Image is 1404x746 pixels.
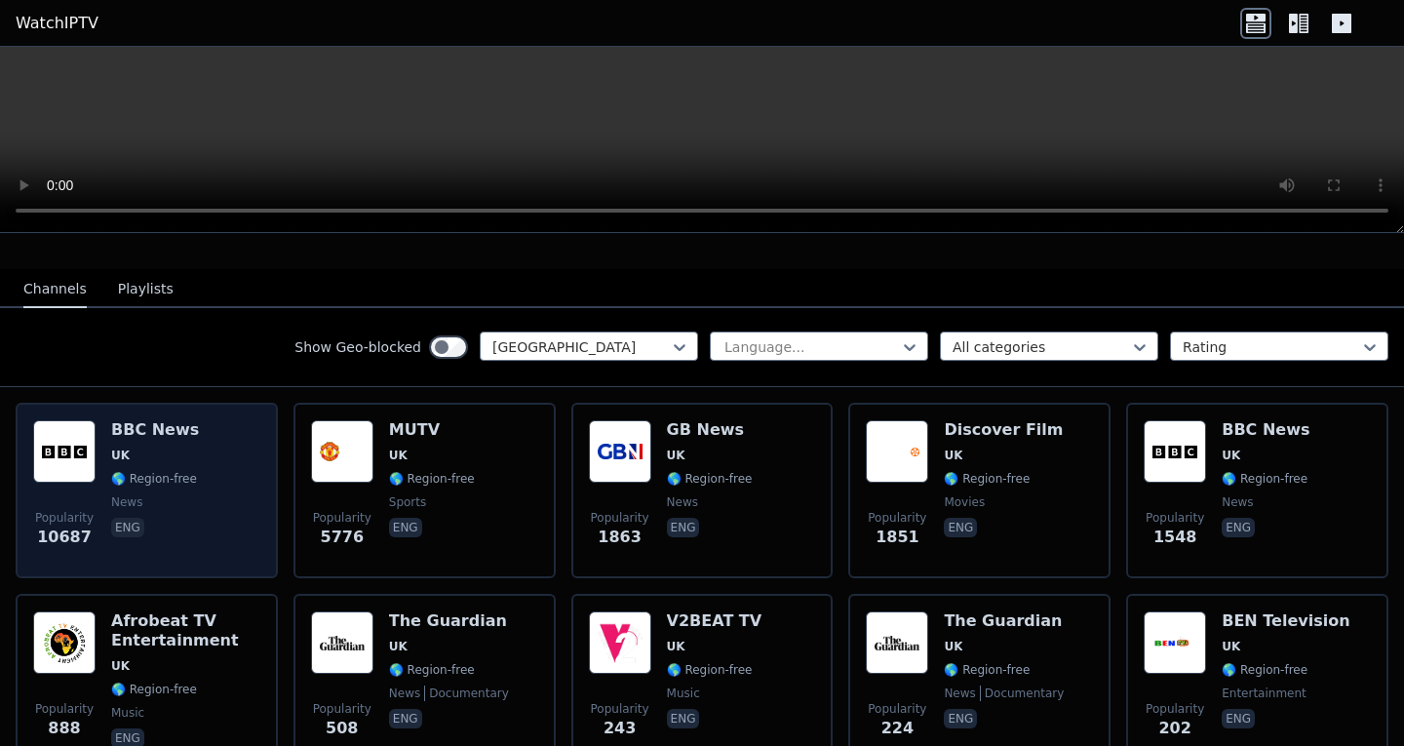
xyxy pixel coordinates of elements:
span: news [667,494,698,510]
span: music [667,686,700,701]
img: BBC News [1144,420,1206,483]
span: Popularity [591,701,649,717]
span: 🌎 Region-free [1222,471,1307,487]
h6: The Guardian [389,611,509,631]
span: UK [667,448,685,463]
span: Popularity [868,510,926,526]
h6: BBC News [111,420,199,440]
img: The Guardian [311,611,373,674]
span: news [111,494,142,510]
img: GB News [589,420,651,483]
p: eng [1222,709,1255,728]
span: 🌎 Region-free [111,471,197,487]
span: 🌎 Region-free [389,662,475,678]
span: 🌎 Region-free [111,682,197,697]
span: Popularity [1146,701,1204,717]
span: 1851 [876,526,919,549]
h6: V2BEAT TV [667,611,762,631]
span: Popularity [313,701,371,717]
a: WatchIPTV [16,12,98,35]
img: The Guardian [866,611,928,674]
span: 🌎 Region-free [389,471,475,487]
span: 🌎 Region-free [944,662,1030,678]
span: 224 [881,717,914,740]
span: sports [389,494,426,510]
p: eng [111,518,144,537]
span: news [1222,494,1253,510]
img: BBC News [33,420,96,483]
span: 508 [326,717,358,740]
span: Popularity [1146,510,1204,526]
span: documentary [424,686,509,701]
span: 1548 [1153,526,1197,549]
span: 🌎 Region-free [667,662,753,678]
span: 1863 [598,526,642,549]
span: 🌎 Region-free [944,471,1030,487]
span: 10687 [37,526,92,549]
span: 888 [48,717,80,740]
span: UK [1222,448,1240,463]
span: 202 [1158,717,1190,740]
span: UK [389,448,408,463]
span: UK [1222,639,1240,654]
span: UK [111,658,130,674]
span: Popularity [35,701,94,717]
h6: BEN Television [1222,611,1349,631]
img: MUTV [311,420,373,483]
p: eng [944,709,977,728]
span: news [389,686,420,701]
img: Afrobeat TV Entertainment [33,611,96,674]
p: eng [389,518,422,537]
p: eng [667,518,700,537]
span: 🌎 Region-free [667,471,753,487]
h6: Discover Film [944,420,1063,440]
span: music [111,705,144,721]
span: 5776 [321,526,365,549]
span: 243 [604,717,636,740]
span: Popularity [35,510,94,526]
label: Show Geo-blocked [294,337,421,357]
p: eng [389,709,422,728]
p: eng [944,518,977,537]
img: Discover Film [866,420,928,483]
button: Channels [23,271,87,308]
h6: BBC News [1222,420,1309,440]
span: UK [389,639,408,654]
h6: The Guardian [944,611,1064,631]
span: Popularity [313,510,371,526]
span: movies [944,494,985,510]
h6: MUTV [389,420,475,440]
p: eng [667,709,700,728]
span: UK [667,639,685,654]
span: UK [944,448,962,463]
h6: Afrobeat TV Entertainment [111,611,260,650]
span: news [944,686,975,701]
img: V2BEAT TV [589,611,651,674]
span: 🌎 Region-free [1222,662,1307,678]
span: UK [111,448,130,463]
span: entertainment [1222,686,1306,701]
img: BEN Television [1144,611,1206,674]
span: Popularity [868,701,926,717]
p: eng [1222,518,1255,537]
span: Popularity [591,510,649,526]
span: documentary [980,686,1065,701]
span: UK [944,639,962,654]
h6: GB News [667,420,753,440]
button: Playlists [118,271,174,308]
